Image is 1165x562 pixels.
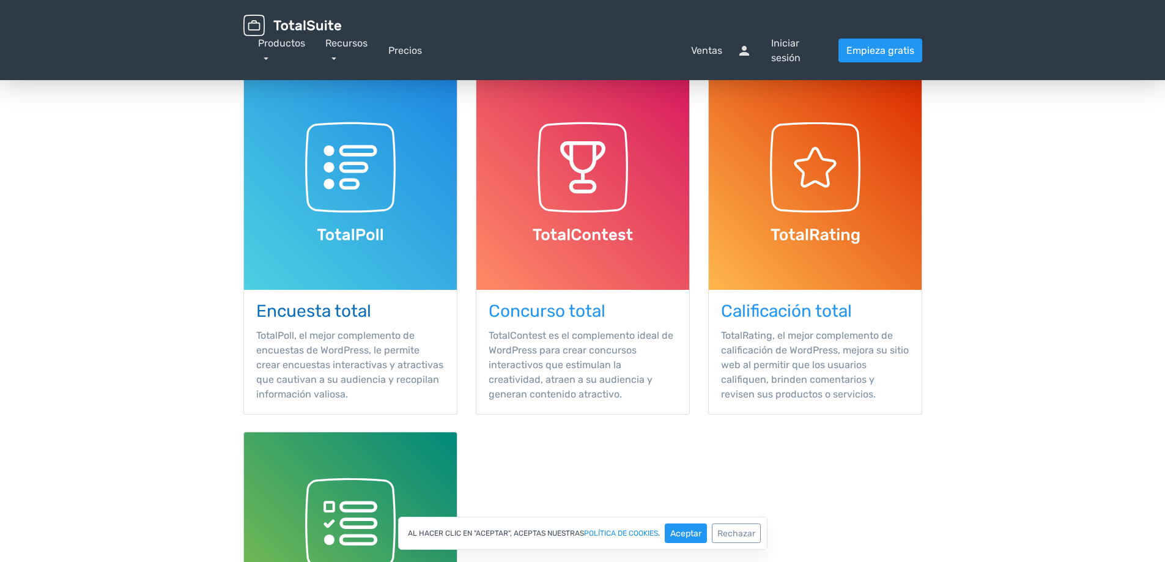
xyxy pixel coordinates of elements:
[709,77,922,290] img: Complemento TotalRating para WordPress
[584,530,658,537] a: política de cookies
[489,301,605,321] font: Concurso total
[489,330,673,400] font: TotalContest es el complemento ideal de WordPress para crear concursos interactivos que estimulan...
[838,39,922,62] a: Empieza gratis
[388,45,422,56] font: Precios
[721,301,852,321] font: Calificación total
[708,76,922,415] a: Calificación total TotalRating, el mejor complemento de calificación de WordPress, mejora su siti...
[476,76,690,415] a: Concurso total TotalContest es el complemento ideal de WordPress para crear concursos interactivo...
[712,523,761,543] button: Rechazar
[243,15,341,36] img: TotalSuite para WordPress
[243,76,457,415] a: Encuesta total TotalPoll, el mejor complemento de encuestas de WordPress, le permite crear encues...
[846,45,914,56] font: Empieza gratis
[489,302,677,321] h3: Complemento TotalContest para WordPress
[717,528,755,539] font: Rechazar
[665,523,707,543] button: Aceptar
[258,37,305,64] a: Productos
[325,37,368,64] a: Recursos
[771,37,801,64] font: Iniciar sesión
[258,37,305,49] font: Productos
[476,77,689,290] img: Complemento TotalContest para WordPress
[721,330,909,400] font: TotalRating, el mejor complemento de calificación de WordPress, mejora su sitio web al permitir q...
[658,529,660,538] font: .
[408,529,584,538] font: Al hacer clic en "Aceptar", aceptas nuestras
[256,330,443,400] font: TotalPoll, el mejor complemento de encuestas de WordPress, le permite crear encuestas interactiva...
[388,43,422,58] a: Precios
[422,43,686,58] font: pregunta_respuesta
[721,302,909,321] h3: Complemento TotalRating para WordPress
[256,302,445,321] h3: Complemento TotalPoll para WordPress
[691,45,722,56] font: Ventas
[737,36,823,65] a: personaIniciar sesión
[737,43,766,58] font: persona
[244,77,457,290] img: Complemento TotalPoll para WordPress
[670,528,701,539] font: Aceptar
[256,301,371,321] font: Encuesta total
[325,37,368,49] font: Recursos
[422,43,722,58] a: pregunta_respuestaVentas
